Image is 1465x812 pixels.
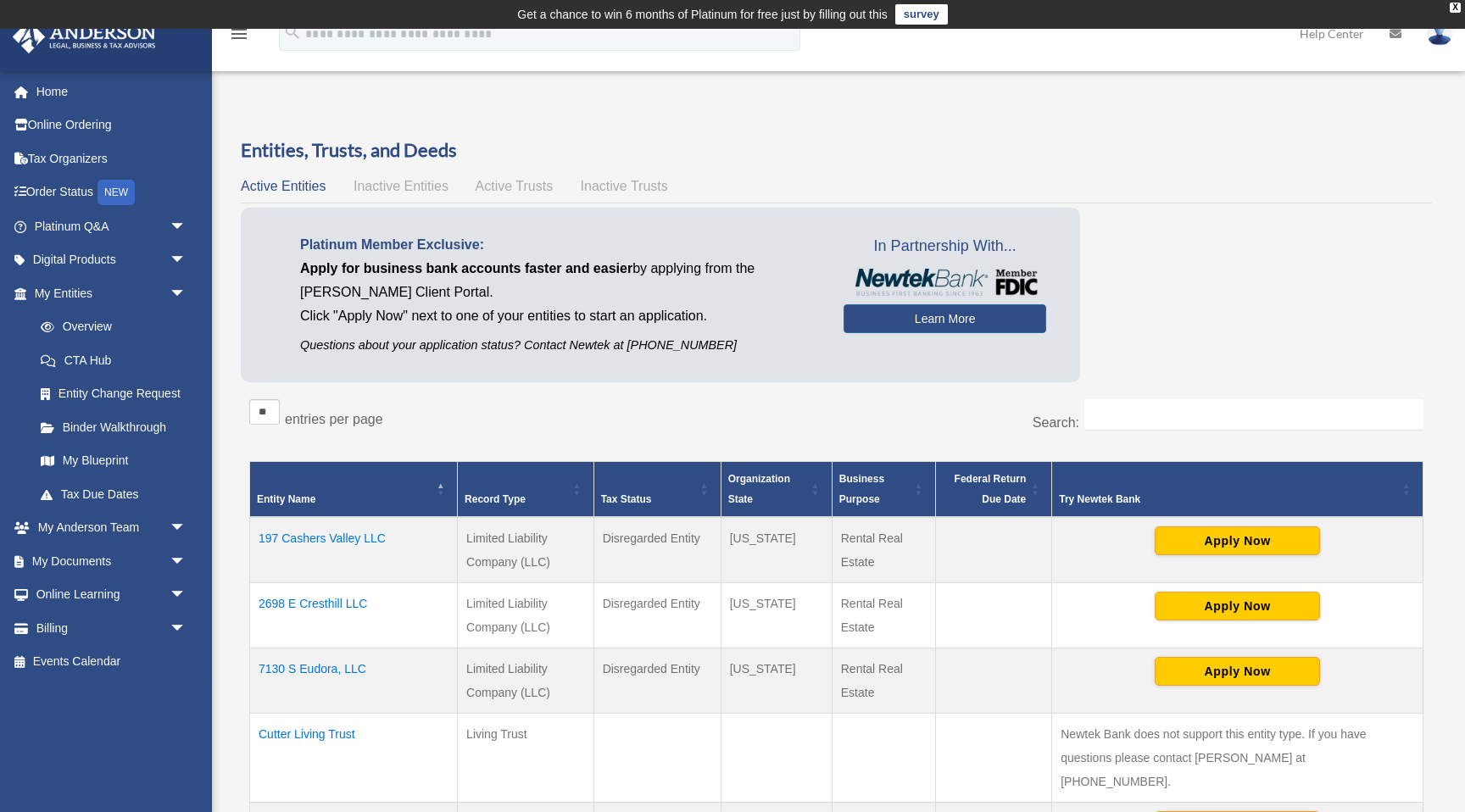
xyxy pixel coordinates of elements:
[24,343,203,377] a: CTA Hub
[12,611,212,645] a: Billingarrow_drop_down
[517,4,888,25] div: Get a chance to win 6 months of Platinum for free just by filling out this
[832,583,935,648] td: Rental Real Estate
[300,257,818,304] p: by applying from the [PERSON_NAME] Client Portal.
[229,30,249,44] a: menu
[283,23,302,42] i: search
[12,276,203,310] a: My Entitiesarrow_drop_down
[458,714,594,803] td: Living Trust
[250,462,458,518] th: Entity Name: Activate to invert sorting
[832,648,935,714] td: Rental Real Estate
[170,209,203,244] span: arrow_drop_down
[12,243,212,277] a: Digital Productsarrow_drop_down
[24,444,203,478] a: My Blueprint
[24,410,203,444] a: Binder Walkthrough
[844,304,1046,333] a: Learn More
[593,517,721,583] td: Disregarded Entity
[12,75,212,108] a: Home
[170,511,203,546] span: arrow_drop_down
[465,493,526,505] span: Record Type
[832,517,935,583] td: Rental Real Estate
[458,583,594,648] td: Limited Liability Company (LLC)
[170,276,203,311] span: arrow_drop_down
[24,377,203,411] a: Entity Change Request
[250,714,458,803] td: Cutter Living Trust
[955,473,1027,505] span: Federal Return Due Date
[728,473,790,505] span: Organization State
[721,517,832,583] td: [US_STATE]
[1450,3,1461,13] div: close
[721,583,832,648] td: [US_STATE]
[593,462,721,518] th: Tax Status: Activate to sort
[250,648,458,714] td: 7130 S Eudora, LLC
[458,462,594,518] th: Record Type: Activate to sort
[12,544,212,578] a: My Documentsarrow_drop_down
[721,462,832,518] th: Organization State: Activate to sort
[12,578,212,612] a: Online Learningarrow_drop_down
[12,645,212,679] a: Events Calendar
[1059,489,1397,509] div: Try Newtek Bank
[170,243,203,278] span: arrow_drop_down
[170,544,203,579] span: arrow_drop_down
[170,578,203,613] span: arrow_drop_down
[97,180,135,205] div: NEW
[1033,415,1079,430] label: Search:
[8,20,161,53] img: Anderson Advisors Platinum Portal
[844,233,1046,260] span: In Partnership With...
[12,511,212,545] a: My Anderson Teamarrow_drop_down
[24,310,195,344] a: Overview
[250,583,458,648] td: 2698 E Cresthill LLC
[250,517,458,583] td: 197 Cashers Valley LLC
[300,233,818,257] p: Platinum Member Exclusive:
[721,648,832,714] td: [US_STATE]
[1155,526,1320,555] button: Apply Now
[241,137,1432,164] h3: Entities, Trusts, and Deeds
[12,142,212,175] a: Tax Organizers
[1155,657,1320,686] button: Apply Now
[852,269,1038,296] img: NewtekBankLogoSM.png
[24,477,203,511] a: Tax Due Dates
[12,108,212,142] a: Online Ordering
[935,462,1052,518] th: Federal Return Due Date: Activate to sort
[170,611,203,646] span: arrow_drop_down
[476,179,554,193] span: Active Trusts
[300,304,818,328] p: Click "Apply Now" next to one of your entities to start an application.
[601,493,652,505] span: Tax Status
[285,412,383,426] label: entries per page
[832,462,935,518] th: Business Purpose: Activate to sort
[229,24,249,44] i: menu
[1155,592,1320,620] button: Apply Now
[300,261,632,275] span: Apply for business bank accounts faster and easier
[593,648,721,714] td: Disregarded Entity
[1052,462,1423,518] th: Try Newtek Bank : Activate to sort
[593,583,721,648] td: Disregarded Entity
[458,517,594,583] td: Limited Liability Company (LLC)
[581,179,668,193] span: Inactive Trusts
[354,179,448,193] span: Inactive Entities
[257,493,315,505] span: Entity Name
[241,179,326,193] span: Active Entities
[12,175,212,210] a: Order StatusNEW
[839,473,884,505] span: Business Purpose
[1052,714,1423,803] td: Newtek Bank does not support this entity type. If you have questions please contact [PERSON_NAME]...
[1427,21,1452,46] img: User Pic
[12,209,212,243] a: Platinum Q&Aarrow_drop_down
[895,4,948,25] a: survey
[300,335,818,356] p: Questions about your application status? Contact Newtek at [PHONE_NUMBER]
[458,648,594,714] td: Limited Liability Company (LLC)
